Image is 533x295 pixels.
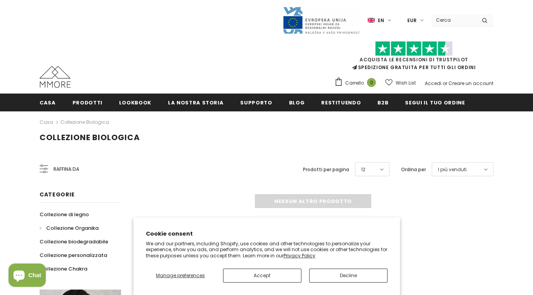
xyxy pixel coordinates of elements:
[40,221,99,235] a: Collezione Organika
[438,166,467,174] span: I più venduti
[40,191,74,198] span: Categorie
[289,94,305,111] a: Blog
[40,94,56,111] a: Casa
[377,94,388,111] a: B2B
[284,252,315,259] a: Privacy Policy
[309,269,388,283] button: Decline
[431,14,476,26] input: Search Site
[40,238,108,245] span: Collezione biodegradabile
[6,264,48,289] inbox-online-store-chat: Shopify online store chat
[375,41,453,56] img: Fidati di Pilot Stars
[223,269,301,283] button: Accept
[119,94,151,111] a: Lookbook
[119,99,151,106] span: Lookbook
[168,99,223,106] span: La nostra storia
[368,17,375,24] img: i-lang-1.png
[443,80,447,87] span: or
[156,272,205,279] span: Manage preferences
[40,235,108,248] a: Collezione biodegradabile
[40,248,107,262] a: Collezione personalizzata
[367,78,376,87] span: 0
[321,94,361,111] a: Restituendo
[334,77,380,89] a: Carrello 0
[73,99,102,106] span: Prodotti
[40,262,87,276] a: Collezione Chakra
[396,79,416,87] span: Wish List
[377,99,388,106] span: B2B
[405,94,465,111] a: Segui il tuo ordine
[40,252,107,259] span: Collezione personalizzata
[146,269,216,283] button: Manage preferences
[321,99,361,106] span: Restituendo
[405,99,465,106] span: Segui il tuo ordine
[303,166,349,174] label: Prodotti per pagina
[146,241,388,259] p: We and our partners, including Shopify, use cookies and other technologies to personalize your ex...
[54,165,79,174] span: Raffina da
[73,94,102,111] a: Prodotti
[168,94,223,111] a: La nostra storia
[40,118,53,127] a: Casa
[282,6,360,35] img: Javni Razpis
[401,166,426,174] label: Ordina per
[240,94,272,111] a: supporto
[40,132,140,143] span: Collezione biologica
[385,76,416,90] a: Wish List
[40,66,71,88] img: Casi MMORE
[240,99,272,106] span: supporto
[61,119,109,125] a: Collezione biologica
[448,80,493,87] a: Creare un account
[361,166,365,174] span: 12
[334,45,493,71] span: SPEDIZIONE GRATUITA PER TUTTI GLI ORDINI
[378,17,384,24] span: en
[360,56,468,63] a: Acquista le recensioni di TrustPilot
[40,99,56,106] span: Casa
[425,80,441,87] a: Accedi
[40,265,87,272] span: Collezione Chakra
[345,79,364,87] span: Carrello
[40,208,89,221] a: Collezione di legno
[46,224,99,232] span: Collezione Organika
[146,230,388,238] h2: Cookie consent
[289,99,305,106] span: Blog
[40,211,89,218] span: Collezione di legno
[407,17,417,24] span: EUR
[282,17,360,23] a: Javni Razpis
